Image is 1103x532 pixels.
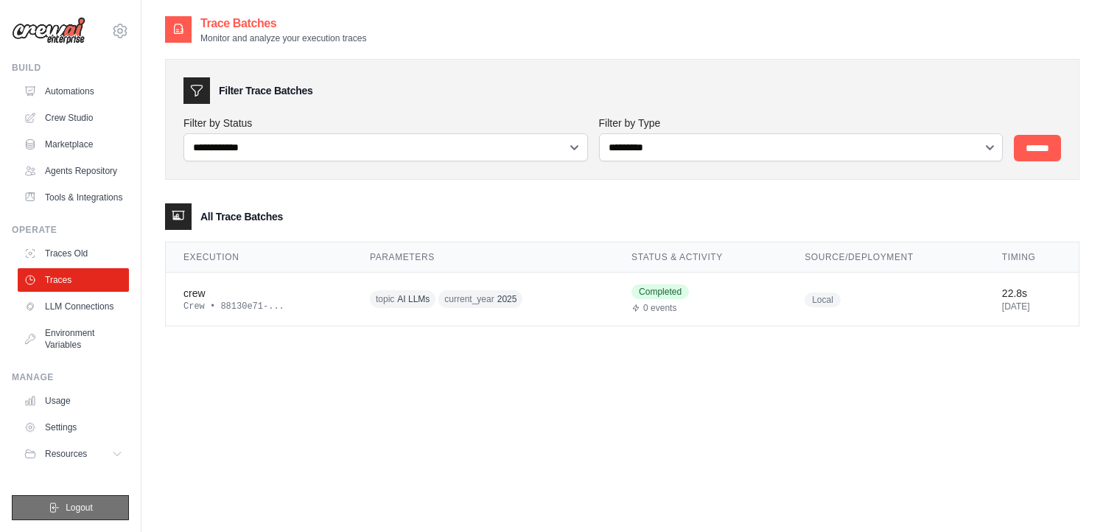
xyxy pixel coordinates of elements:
a: Crew Studio [18,106,129,130]
span: 0 events [643,302,676,314]
div: Manage [12,371,129,383]
p: Monitor and analyze your execution traces [200,32,366,44]
a: Traces [18,268,129,292]
th: Source/Deployment [787,242,984,273]
th: Execution [166,242,352,273]
th: Status & Activity [614,242,787,273]
div: 22.8s [1002,286,1061,301]
a: Marketplace [18,133,129,156]
span: Logout [66,502,93,514]
a: LLM Connections [18,295,129,318]
span: 2025 [497,293,517,305]
div: Operate [12,224,129,236]
span: Resources [45,448,87,460]
h2: Trace Batches [200,15,366,32]
div: crew [183,286,335,301]
div: Build [12,62,129,74]
a: Automations [18,80,129,103]
span: AI LLMs [397,293,430,305]
span: topic [376,293,394,305]
span: Local [805,293,841,307]
th: Parameters [352,242,614,273]
a: Traces Old [18,242,129,265]
span: Completed [631,284,689,299]
div: topic: AI LLMs, current_year: 2025 [370,288,596,311]
label: Filter by Status [183,116,587,130]
h3: Filter Trace Batches [219,83,312,98]
div: Crew • 88130e71-... [183,301,335,312]
h3: All Trace Batches [200,209,283,224]
img: Logo [12,17,85,45]
a: Settings [18,416,129,439]
tr: View details for crew execution [166,273,1079,326]
a: Usage [18,389,129,413]
button: Logout [12,495,129,520]
a: Tools & Integrations [18,186,129,209]
th: Timing [984,242,1079,273]
button: Resources [18,442,129,466]
a: Environment Variables [18,321,129,357]
label: Filter by Type [599,116,1003,130]
div: [DATE] [1002,301,1061,312]
span: current_year [444,293,494,305]
a: Agents Repository [18,159,129,183]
